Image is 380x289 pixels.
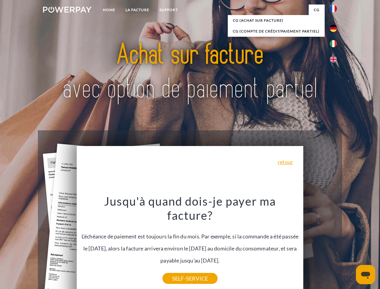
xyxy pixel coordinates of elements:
[309,5,325,15] a: CG
[278,159,293,165] a: retour
[162,273,218,284] a: SELF-SERVICE
[356,265,375,284] iframe: Bouton de lancement de la fenêtre de messagerie
[80,194,300,278] div: L'échéance de paiement est toujours la fin du mois. Par exemple, si la commande a été passée le [...
[330,40,337,47] img: it
[98,5,120,15] a: Home
[57,29,323,115] img: title-powerpay_fr.svg
[228,26,325,37] a: CG (Compte de crédit/paiement partiel)
[330,5,337,12] img: fr
[228,15,325,26] a: CG (achat sur facture)
[330,56,337,63] img: en
[330,25,337,32] img: de
[43,7,91,13] img: logo-powerpay-white.svg
[120,5,154,15] a: LA FACTURE
[80,194,300,223] h3: Jusqu'à quand dois-je payer ma facture?
[154,5,183,15] a: Support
